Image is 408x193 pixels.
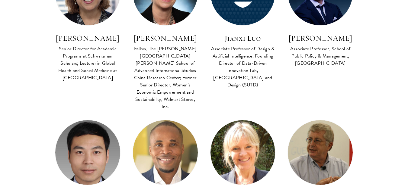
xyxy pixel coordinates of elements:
h3: [PERSON_NAME] [55,33,120,43]
h3: [PERSON_NAME] [288,33,353,43]
h3: [PERSON_NAME] [133,33,198,43]
h3: Jianxi Luo [210,33,276,43]
div: Senior Director for Academic Programs at Schwarzman Scholars; Lecturer in Global Health and Socia... [55,45,120,81]
div: Associate Professor of Design & Artificial Intelligence, Founding Director of Data-Driven Innovat... [210,45,276,89]
div: Fellow, The [PERSON_NAME][GEOGRAPHIC_DATA][PERSON_NAME] School of Advanced International Studies ... [133,45,198,110]
div: Associate Professor, School of Public Policy & Management, [GEOGRAPHIC_DATA] [288,45,353,67]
